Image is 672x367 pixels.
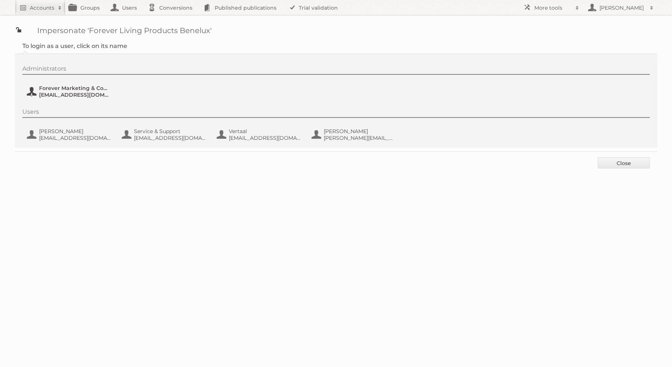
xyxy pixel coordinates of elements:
h1: Impersonate 'Forever Living Products Benelux' [15,26,657,35]
span: [EMAIL_ADDRESS][DOMAIN_NAME] [39,135,111,141]
a: Close [598,157,650,168]
h2: [PERSON_NAME] [598,4,646,12]
span: Service & Support [134,128,206,135]
button: Forever Marketing & Communications Team [EMAIL_ADDRESS][DOMAIN_NAME] [26,84,113,99]
button: [PERSON_NAME] [EMAIL_ADDRESS][DOMAIN_NAME] [26,127,113,142]
button: [PERSON_NAME] [PERSON_NAME][EMAIL_ADDRESS][DOMAIN_NAME] [311,127,398,142]
button: Vertaal [EMAIL_ADDRESS][DOMAIN_NAME] [216,127,303,142]
span: Vertaal [229,128,301,135]
span: [PERSON_NAME] [39,128,111,135]
span: [EMAIL_ADDRESS][DOMAIN_NAME] [134,135,206,141]
h2: More tools [534,4,572,12]
button: Service & Support [EMAIL_ADDRESS][DOMAIN_NAME] [121,127,208,142]
span: Forever Marketing & Communications Team [39,85,111,91]
span: [EMAIL_ADDRESS][DOMAIN_NAME] [229,135,301,141]
div: Users [22,108,650,118]
span: [PERSON_NAME] [324,128,396,135]
span: [EMAIL_ADDRESS][DOMAIN_NAME] [39,91,111,98]
span: [PERSON_NAME][EMAIL_ADDRESS][DOMAIN_NAME] [324,135,396,141]
legend: To login as a user, click on its name [22,42,127,49]
div: Administrators [22,65,650,75]
h2: Accounts [30,4,54,12]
